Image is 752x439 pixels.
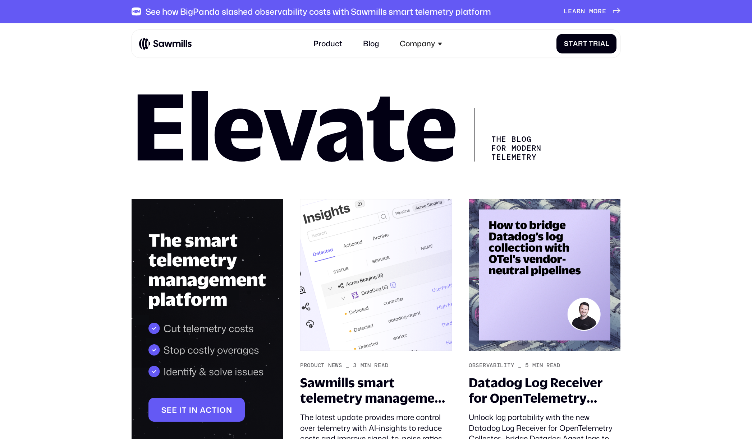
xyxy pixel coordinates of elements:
[469,362,514,369] div: Observability
[602,8,606,15] span: e
[132,89,457,161] h1: Elevate
[581,8,585,15] span: n
[474,108,549,162] div: The Blog for Modern telemetry
[525,362,529,369] div: 5
[568,8,572,15] span: e
[353,362,357,369] div: 3
[589,40,593,48] span: T
[469,375,620,406] div: Datadog Log Receiver for OpenTelemetry Collector
[518,362,522,369] div: _
[564,8,620,15] a: Learnmore
[598,40,600,48] span: i
[569,40,573,48] span: t
[394,34,448,54] div: Company
[598,8,602,15] span: r
[400,39,435,48] div: Company
[578,40,583,48] span: r
[300,362,342,369] div: Product News
[600,40,605,48] span: a
[361,362,389,369] div: min read
[593,8,598,15] span: o
[556,34,616,53] a: StartTrial
[593,40,598,48] span: r
[605,40,609,48] span: l
[577,8,581,15] span: r
[146,6,491,17] div: See how BigPanda slashed observability costs with Sawmills smart telemetry platform
[308,34,348,54] a: Product
[572,8,577,15] span: a
[573,40,578,48] span: a
[357,34,385,54] a: Blog
[564,8,568,15] span: L
[300,375,452,406] div: Sawmills smart telemetry management just got smarter
[346,362,349,369] div: _
[583,40,587,48] span: t
[564,40,569,48] span: S
[532,362,560,369] div: min read
[589,8,593,15] span: m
